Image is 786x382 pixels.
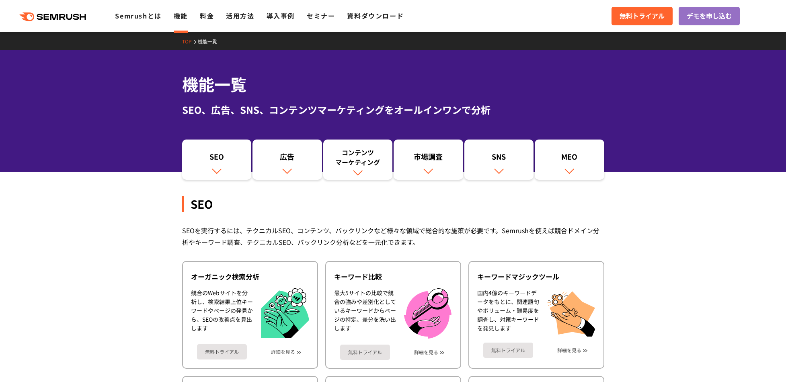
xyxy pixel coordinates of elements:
[261,288,309,339] img: オーガニック検索分析
[191,288,253,339] div: 競合のWebサイトを分析し、検索結果上位キーワードやページの発見から、SEOの改善点を見出します
[182,72,604,96] h1: 機能一覧
[174,11,188,21] a: 機能
[398,152,459,165] div: 市場調査
[404,288,451,339] img: キーワード比較
[334,272,452,281] div: キーワード比較
[539,152,600,165] div: MEO
[182,140,252,180] a: SEO
[394,140,463,180] a: 市場調査
[620,11,665,21] span: 無料トライアル
[267,11,295,21] a: 導入事例
[327,148,389,167] div: コンテンツ マーケティング
[226,11,254,21] a: 活用方法
[612,7,673,25] a: 無料トライアル
[182,38,198,45] a: TOP
[547,288,595,337] img: キーワードマジックツール
[182,196,604,212] div: SEO
[182,225,604,248] div: SEOを実行するには、テクニカルSEO、コンテンツ、バックリンクなど様々な領域で総合的な施策が必要です。Semrushを使えば競合ドメイン分析やキーワード調査、テクニカルSEO、バックリンク分析...
[477,272,595,281] div: キーワードマジックツール
[687,11,732,21] span: デモを申し込む
[115,11,161,21] a: Semrushとは
[197,344,247,359] a: 無料トライアル
[334,288,396,339] div: 最大5サイトの比較で競合の強みや差別化としているキーワードからページの特定、差分を洗い出します
[414,349,438,355] a: 詳細を見る
[257,152,318,165] div: 広告
[477,288,539,337] div: 国内4億のキーワードデータをもとに、関連語句やボリューム・難易度を調査し、対策キーワードを発見します
[198,38,223,45] a: 機能一覧
[483,343,533,358] a: 無料トライアル
[347,11,404,21] a: 資料ダウンロード
[271,349,295,355] a: 詳細を見る
[186,152,248,165] div: SEO
[535,140,604,180] a: MEO
[468,152,530,165] div: SNS
[182,103,604,117] div: SEO、広告、SNS、コンテンツマーケティングをオールインワンで分析
[200,11,214,21] a: 料金
[679,7,740,25] a: デモを申し込む
[323,140,393,180] a: コンテンツマーケティング
[340,345,390,360] a: 無料トライアル
[557,347,581,353] a: 詳細を見る
[191,272,309,281] div: オーガニック検索分析
[252,140,322,180] a: 広告
[464,140,534,180] a: SNS
[307,11,335,21] a: セミナー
